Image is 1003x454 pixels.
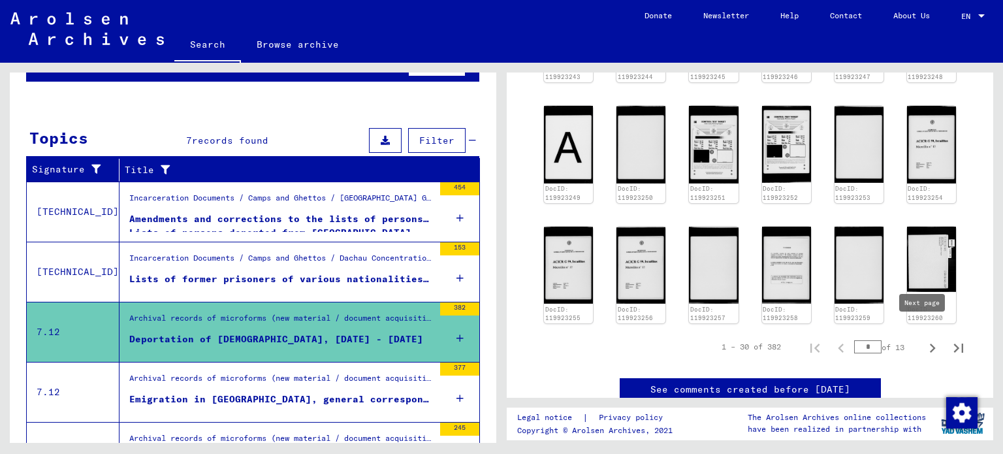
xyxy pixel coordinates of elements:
[129,212,434,240] div: Amendments and corrections to the lists of persons deported from the [GEOGRAPHIC_DATA], [GEOGRAPH...
[440,182,479,195] div: 454
[29,126,88,150] div: Topics
[129,252,434,270] div: Incarceration Documents / Camps and Ghettos / Dachau Concentration Camp / List Material [GEOGRAPH...
[27,362,119,422] td: 7.12
[763,185,798,201] a: DocID: 119923252
[588,411,678,425] a: Privacy policy
[174,29,241,63] a: Search
[835,185,870,201] a: DocID: 119923253
[129,272,434,286] div: Lists of former prisoners of various nationalities in the [GEOGRAPHIC_DATA] and the [GEOGRAPHIC_D...
[440,242,479,255] div: 153
[854,341,919,353] div: of 13
[27,242,119,302] td: [TECHNICAL_ID]
[616,106,665,184] img: 001.jpg
[408,128,466,153] button: Filter
[762,106,811,183] img: 001.jpg
[690,185,725,201] a: DocID: 119923251
[835,106,884,183] img: 001.jpg
[618,64,653,80] a: DocID: 119923244
[907,106,956,184] img: 001.jpg
[946,334,972,360] button: Last page
[908,64,943,80] a: DocID: 119923248
[908,185,943,201] a: DocID: 119923254
[946,397,978,429] img: Zustimmung ändern
[722,341,781,353] div: 1 – 30 of 382
[618,185,653,201] a: DocID: 119923250
[129,332,423,346] div: Deportation of [DEMOGRAPHIC_DATA], [DATE] - [DATE]
[440,302,479,316] div: 382
[440,363,479,376] div: 377
[748,423,926,435] p: have been realized in partnership with
[545,185,581,201] a: DocID: 119923249
[618,306,653,322] a: DocID: 119923256
[192,135,268,146] span: records found
[835,64,870,80] a: DocID: 119923247
[835,306,870,322] a: DocID: 119923259
[419,135,454,146] span: Filter
[616,227,665,304] img: 001.jpg
[129,192,434,210] div: Incarceration Documents / Camps and Ghettos / [GEOGRAPHIC_DATA] Ghetto / Post-war documents [GEOG...
[545,306,581,322] a: DocID: 119923255
[129,312,434,331] div: Archival records of microforms (new material / document acquisition) / Document acquisition - Int...
[908,306,943,322] a: DocID: 119923260
[27,302,119,362] td: 7.12
[440,423,479,436] div: 245
[961,11,970,21] mat-select-trigger: EN
[748,412,926,423] p: The Arolsen Archives online collections
[125,163,454,177] div: Title
[129,372,434,391] div: Archival records of microforms (new material / document acquisition) / Document acquisition - Int...
[907,227,956,292] img: 001.jpg
[919,334,946,360] button: Next page
[690,64,725,80] a: DocID: 119923245
[689,227,738,304] img: 001.jpg
[27,182,119,242] td: [TECHNICAL_ID]
[650,383,850,397] a: See comments created before [DATE]
[763,306,798,322] a: DocID: 119923258
[129,432,434,451] div: Archival records of microforms (new material / document acquisition) / Document acquisition - Int...
[828,334,854,360] button: Previous page
[544,106,593,184] img: 001.jpg
[544,227,593,304] img: 001.jpg
[689,106,738,184] img: 001.jpg
[517,425,678,436] p: Copyright © Arolsen Archives, 2021
[186,135,192,146] span: 7
[32,163,109,176] div: Signature
[241,29,355,60] a: Browse archive
[32,159,122,180] div: Signature
[762,227,811,304] img: 001.jpg
[802,334,828,360] button: First page
[835,227,884,304] img: 001.jpg
[690,306,725,322] a: DocID: 119923257
[125,159,467,180] div: Title
[763,64,798,80] a: DocID: 119923246
[545,64,581,80] a: DocID: 119923243
[10,12,164,45] img: Arolsen_neg.svg
[938,407,987,440] img: yv_logo.png
[129,393,434,406] div: Emigration in [GEOGRAPHIC_DATA], general correspondence, [DATE] - [DATE]
[517,411,582,425] a: Legal notice
[517,411,678,425] div: |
